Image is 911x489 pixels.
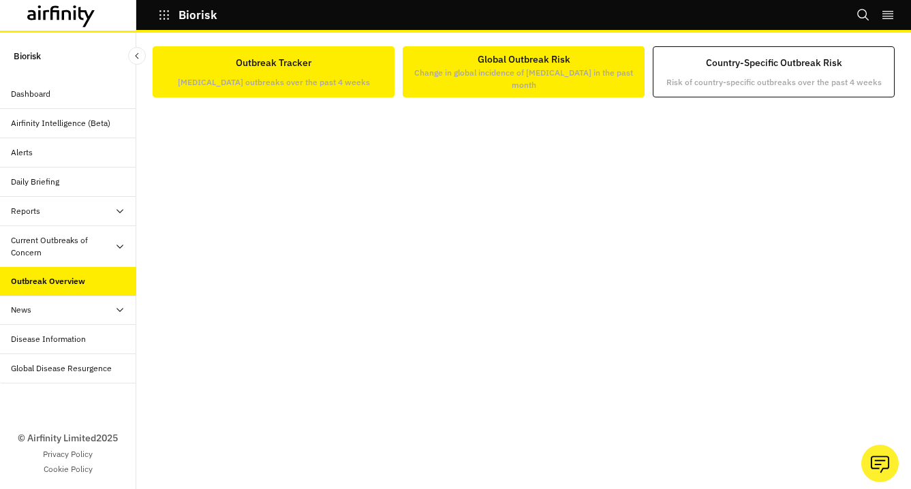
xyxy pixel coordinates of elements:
p: © Airfinity Limited 2025 [18,431,118,445]
p: Biorisk [179,9,217,21]
div: Outbreak Tracker [178,52,370,91]
div: Country-Specific Outbreak Risk [666,52,882,91]
p: Change in global incidence of [MEDICAL_DATA] in the past month [412,67,636,91]
p: [MEDICAL_DATA] outbreaks over the past 4 weeks [178,76,370,89]
div: Disease Information [11,333,86,345]
div: Current Outbreaks of Concern [11,234,114,259]
div: Reports [11,205,40,217]
div: Global Disease Resurgence [11,362,112,375]
div: Outbreak Overview [11,275,85,287]
p: Risk of country-specific outbreaks over the past 4 weeks [666,76,882,89]
button: Biorisk [158,3,217,27]
div: News [11,304,31,316]
a: Privacy Policy [43,448,93,460]
a: Cookie Policy [44,463,93,475]
p: Biorisk [14,44,41,69]
iframe: Interactive or visual content [155,106,892,479]
div: Airfinity Intelligence (Beta) [11,117,110,129]
button: Close Sidebar [128,47,146,65]
div: Daily Briefing [11,176,59,188]
div: Alerts [11,146,33,159]
button: Search [856,3,870,27]
button: Ask our analysts [861,445,899,482]
div: Global Outbreak Risk [412,52,636,91]
div: Dashboard [11,88,50,100]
